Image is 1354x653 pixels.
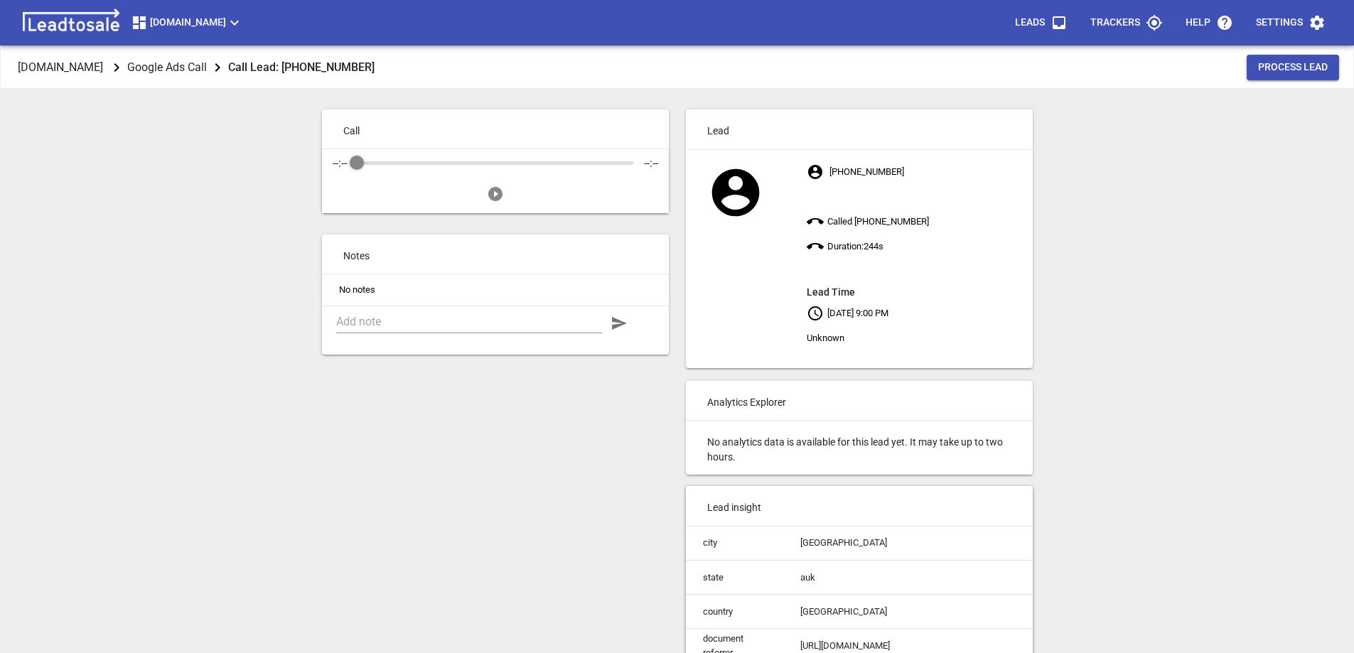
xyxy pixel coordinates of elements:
[807,284,1032,301] aside: Lead Time
[1258,60,1328,75] span: Process Lead
[1186,16,1210,30] p: Help
[686,561,783,595] td: state
[686,595,783,629] td: country
[783,527,1107,561] td: [GEOGRAPHIC_DATA]
[357,156,633,171] div: Audio Progress Control
[322,109,669,149] p: Call
[644,158,658,169] div: --:--
[1247,55,1339,80] button: Process Lead
[228,58,375,77] aside: Call Lead: [PHONE_NUMBER]
[783,595,1107,629] td: [GEOGRAPHIC_DATA]
[322,274,669,306] li: No notes
[17,9,125,37] img: logo
[18,59,103,75] p: [DOMAIN_NAME]
[807,305,824,322] svg: Your local time
[127,59,207,75] p: Google Ads Call
[686,381,1033,421] p: Analytics Explorer
[783,561,1107,595] td: auk
[686,421,1033,475] p: No analytics data is available for this lead yet. It may take up to two hours.
[1015,16,1045,30] p: Leads
[131,14,243,31] span: [DOMAIN_NAME]
[333,158,347,169] div: --:--
[481,177,510,205] button: Play
[807,159,1032,350] p: [PHONE_NUMBER] Called [PHONE_NUMBER] Duration: 244 s [DATE] 9:00 PM Unknown
[1090,16,1140,30] p: Trackers
[686,486,1033,526] p: Lead insight
[125,9,249,37] button: [DOMAIN_NAME]
[1256,16,1303,30] p: Settings
[322,149,669,213] div: Audio Player
[322,234,669,274] p: Notes
[686,527,783,561] td: city
[686,109,1033,149] p: Lead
